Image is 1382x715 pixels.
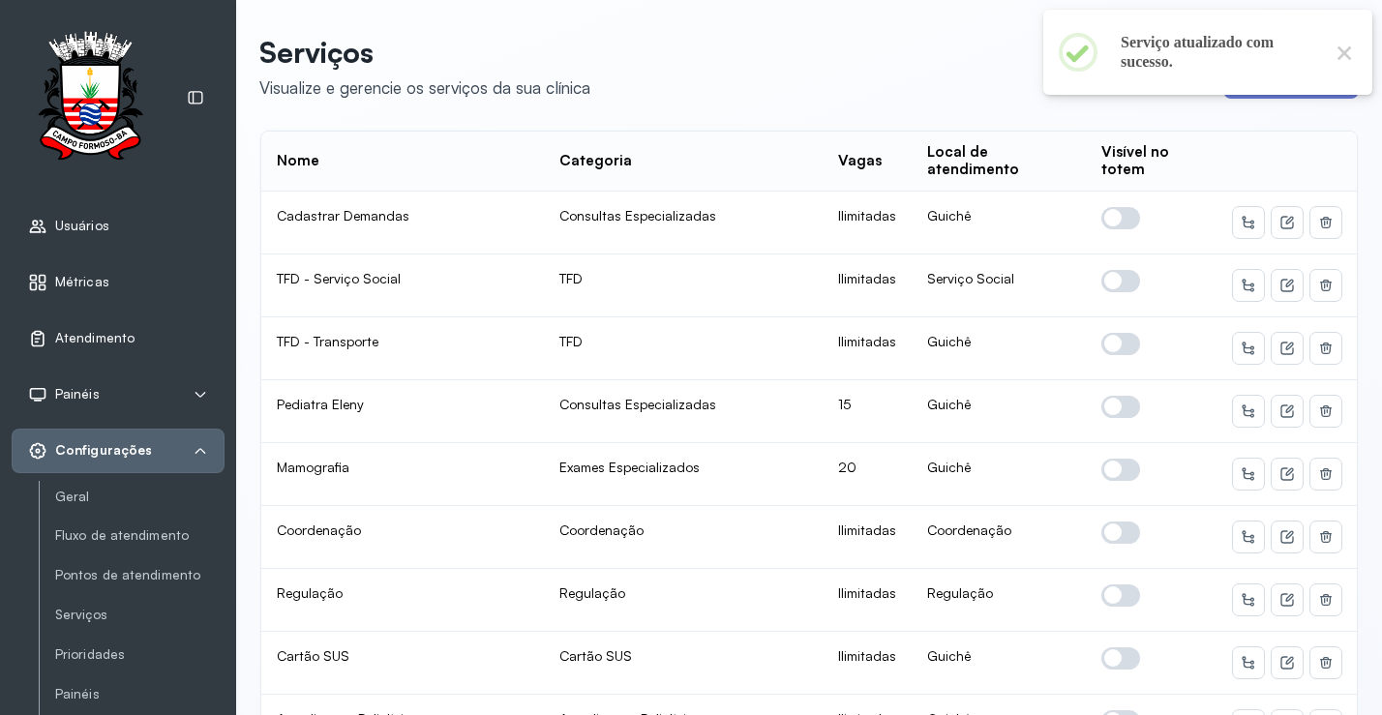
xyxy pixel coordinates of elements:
[927,143,1070,180] div: Local de atendimento
[261,254,544,317] td: TFD - Serviço Social
[823,569,912,632] td: Ilimitadas
[261,192,544,254] td: Cadastrar Demandas
[912,506,1086,569] td: Coordenação
[55,603,225,627] a: Serviços
[261,506,544,569] td: Coordenação
[1121,33,1316,72] h2: Serviço atualizado com sucesso.
[55,386,100,402] span: Painéis
[912,443,1086,506] td: Guichê
[912,632,1086,695] td: Guichê
[55,527,225,544] a: Fluxo de atendimento
[55,607,225,623] a: Serviços
[823,317,912,380] td: Ilimitadas
[559,270,807,287] div: TFD
[823,192,912,254] td: Ilimitadas
[1332,40,1357,65] button: Close this dialog
[823,443,912,506] td: 20
[823,632,912,695] td: Ilimitadas
[28,329,208,348] a: Atendimento
[55,523,225,548] a: Fluxo de atendimento
[1101,143,1202,180] div: Visível no totem
[28,273,208,292] a: Métricas
[55,489,225,505] a: Geral
[838,152,882,170] div: Vagas
[55,563,225,587] a: Pontos de atendimento
[55,646,225,663] a: Prioridades
[912,569,1086,632] td: Regulação
[55,330,135,346] span: Atendimento
[55,442,152,459] span: Configurações
[559,459,807,476] div: Exames Especializados
[559,584,807,602] div: Regulação
[55,274,109,290] span: Métricas
[559,207,807,224] div: Consultas Especializadas
[28,217,208,236] a: Usuários
[261,443,544,506] td: Mamografia
[261,569,544,632] td: Regulação
[559,396,807,413] div: Consultas Especializadas
[912,192,1086,254] td: Guichê
[559,152,632,170] div: Categoria
[259,77,590,98] div: Visualize e gerencie os serviços da sua clínica
[823,380,912,443] td: 15
[559,333,807,350] div: TFD
[559,647,807,665] div: Cartão SUS
[259,35,590,70] p: Serviços
[261,380,544,443] td: Pediatra Eleny
[912,254,1086,317] td: Serviço Social
[912,317,1086,380] td: Guichê
[277,152,319,170] div: Nome
[55,485,225,509] a: Geral
[20,31,160,165] img: Logotipo do estabelecimento
[55,686,225,702] a: Painéis
[823,254,912,317] td: Ilimitadas
[823,506,912,569] td: Ilimitadas
[559,521,807,539] div: Coordenação
[55,682,225,706] a: Painéis
[55,642,225,667] a: Prioridades
[55,567,225,583] a: Pontos de atendimento
[261,632,544,695] td: Cartão SUS
[912,380,1086,443] td: Guichê
[55,218,109,234] span: Usuários
[261,317,544,380] td: TFD - Transporte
